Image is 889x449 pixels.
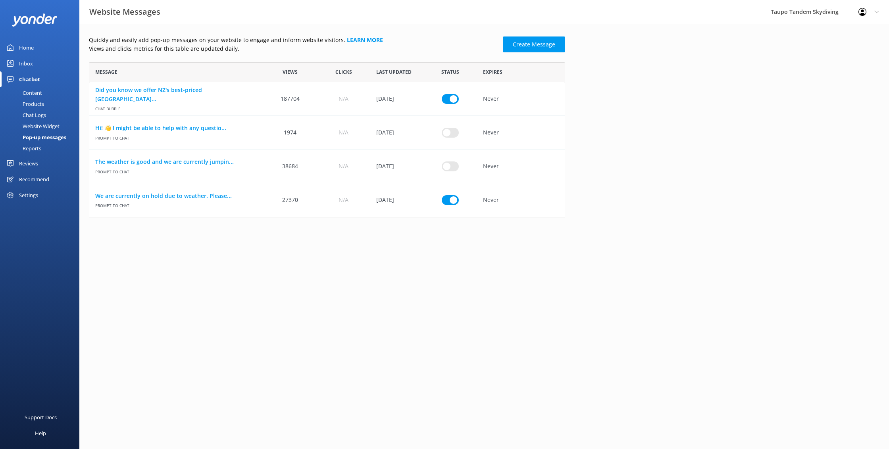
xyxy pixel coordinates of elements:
div: 27370 [264,183,317,217]
a: Did you know we offer NZ's best-priced [GEOGRAPHIC_DATA]... [95,86,258,104]
div: Pop-up messages [5,132,66,143]
div: Chat Logs [5,109,46,121]
div: row [89,116,565,150]
h3: Website Messages [89,6,160,18]
div: grid [89,82,565,217]
a: Content [5,87,79,98]
div: Settings [19,187,38,203]
a: Chat Logs [5,109,79,121]
div: 38684 [264,150,317,183]
div: 22 Sep 2025 [370,183,423,217]
span: Expires [483,68,502,76]
div: row [89,183,565,217]
span: Prompt to Chat [95,132,258,141]
div: Never [477,183,565,217]
a: Hi! 👋 I might be able to help with any questio... [95,124,258,132]
div: Reports [5,143,41,154]
span: N/A [339,128,348,137]
div: Home [19,40,34,56]
a: Website Widget [5,121,79,132]
span: Clicks [335,68,352,76]
span: Views [283,68,298,76]
div: Never [477,150,565,183]
div: 07 May 2025 [370,116,423,150]
div: Reviews [19,155,38,171]
div: Products [5,98,44,109]
div: row [89,150,565,183]
a: Products [5,98,79,109]
div: Never [477,116,565,150]
div: Help [35,425,46,441]
a: Learn more [347,36,383,44]
a: The weather is good and we are currently jumpin... [95,157,258,166]
img: yonder-white-logo.png [12,13,58,27]
div: Website Widget [5,121,60,132]
div: row [89,82,565,116]
div: Recommend [19,171,49,187]
a: Pop-up messages [5,132,79,143]
div: 1974 [264,116,317,150]
p: Views and clicks metrics for this table are updated daily. [89,44,498,53]
span: N/A [339,94,348,103]
span: Prompt to Chat [95,166,258,175]
div: Inbox [19,56,33,71]
span: N/A [339,196,348,204]
span: N/A [339,162,348,171]
span: Prompt to Chat [95,200,258,209]
span: Last updated [376,68,412,76]
span: Message [95,68,117,76]
div: Never [477,82,565,116]
a: Create Message [503,36,565,52]
div: Chatbot [19,71,40,87]
span: Status [441,68,459,76]
div: 30 Jan 2025 [370,82,423,116]
div: Content [5,87,42,98]
div: 21 Sep 2025 [370,150,423,183]
div: 187704 [264,82,317,116]
p: Quickly and easily add pop-up messages on your website to engage and inform website visitors. [89,36,498,44]
div: Support Docs [25,409,57,425]
a: Reports [5,143,79,154]
span: Chat bubble [95,104,258,112]
a: We are currently on hold due to weather. Please... [95,192,258,200]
